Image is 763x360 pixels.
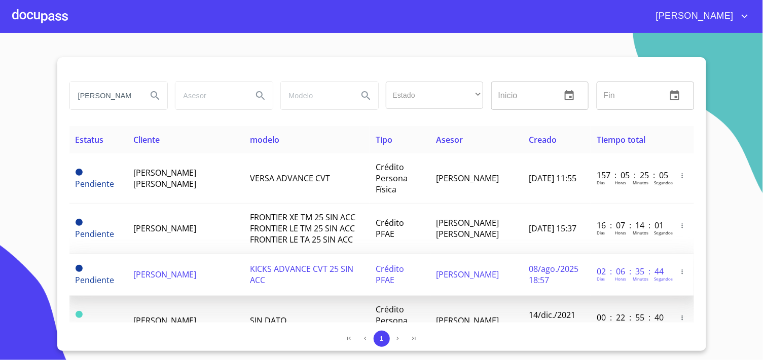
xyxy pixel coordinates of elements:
[175,82,244,109] input: search
[76,219,83,226] span: Pendiente
[76,274,115,286] span: Pendiente
[376,134,392,145] span: Tipo
[654,180,673,185] p: Segundos
[615,276,626,282] p: Horas
[597,276,605,282] p: Dias
[376,217,404,239] span: Crédito PFAE
[597,312,665,323] p: 00 : 22 : 55 : 40
[648,8,739,24] span: [PERSON_NAME]
[76,321,118,332] span: Terminado
[250,263,354,286] span: KICKS ADVANCE CVT 25 SIN ACC
[633,276,648,282] p: Minutos
[76,169,83,176] span: Pendiente
[597,170,665,181] p: 157 : 05 : 25 : 05
[597,322,605,328] p: Dias
[248,84,273,108] button: Search
[76,134,104,145] span: Estatus
[654,322,673,328] p: Segundos
[376,263,404,286] span: Crédito PFAE
[615,322,626,328] p: Horas
[615,230,626,235] p: Horas
[76,178,115,189] span: Pendiente
[250,315,287,326] span: SIN DATO
[529,309,576,332] span: 14/dic./2021 17:30
[597,220,665,231] p: 16 : 07 : 14 : 01
[143,84,167,108] button: Search
[437,134,463,145] span: Asesor
[354,84,378,108] button: Search
[250,173,331,184] span: VERSA ADVANCE CVT
[437,315,499,326] span: [PERSON_NAME]
[597,180,605,185] p: Dias
[597,266,665,277] p: 02 : 06 : 35 : 44
[529,134,557,145] span: Creado
[376,162,408,195] span: Crédito Persona Física
[597,134,645,145] span: Tiempo total
[529,223,577,234] span: [DATE] 15:37
[529,263,579,286] span: 08/ago./2025 18:57
[654,276,673,282] p: Segundos
[76,311,83,318] span: Terminado
[437,269,499,280] span: [PERSON_NAME]
[633,180,648,185] p: Minutos
[133,167,196,189] span: [PERSON_NAME] [PERSON_NAME]
[250,212,356,245] span: FRONTIER XE TM 25 SIN ACC FRONTIER LE TM 25 SIN ACC FRONTIER LE TA 25 SIN ACC
[597,230,605,235] p: Dias
[133,315,196,326] span: [PERSON_NAME]
[133,134,160,145] span: Cliente
[633,322,648,328] p: Minutos
[70,82,139,109] input: search
[380,335,383,342] span: 1
[615,180,626,185] p: Horas
[281,82,350,109] input: search
[133,269,196,280] span: [PERSON_NAME]
[386,82,483,109] div: ​
[633,230,648,235] p: Minutos
[654,230,673,235] p: Segundos
[250,134,280,145] span: modelo
[648,8,751,24] button: account of current user
[437,217,499,239] span: [PERSON_NAME] [PERSON_NAME]
[376,304,408,337] span: Crédito Persona Física
[529,173,577,184] span: [DATE] 11:55
[374,331,390,347] button: 1
[76,228,115,239] span: Pendiente
[133,223,196,234] span: [PERSON_NAME]
[76,265,83,272] span: Pendiente
[437,173,499,184] span: [PERSON_NAME]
